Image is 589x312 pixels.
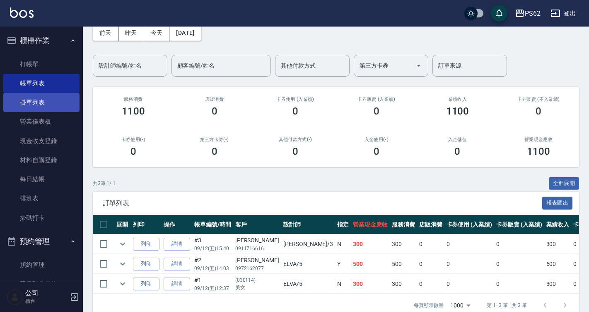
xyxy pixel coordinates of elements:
p: 第 1–3 筆 共 3 筆 [487,302,527,309]
h3: 0 [374,105,379,117]
th: 展開 [114,215,131,234]
a: 每日結帳 [3,170,80,189]
a: 材料自購登錄 [3,151,80,170]
a: 預約管理 [3,255,80,274]
img: Person [7,289,23,305]
h2: 其他付款方式(-) [265,137,326,142]
button: PS62 [512,5,544,22]
p: 櫃台 [25,297,68,305]
button: 全部展開 [549,177,579,190]
h3: 0 [212,146,217,157]
button: expand row [116,258,129,270]
h3: 0 [130,146,136,157]
td: 500 [390,254,417,274]
h3: 0 [212,105,217,117]
td: 0 [444,254,495,274]
h3: 0 [374,146,379,157]
a: 詳情 [164,238,190,251]
th: 操作 [162,215,192,234]
img: Logo [10,7,34,18]
td: N [335,274,351,294]
h3: 1100 [446,105,469,117]
div: [PERSON_NAME] [235,236,279,245]
td: 0 [494,234,544,254]
th: 卡券販賣 (入業績) [494,215,544,234]
button: 列印 [133,258,159,271]
th: 指定 [335,215,351,234]
button: 櫃檯作業 [3,30,80,51]
td: 300 [390,234,417,254]
td: 0 [444,234,495,254]
h2: 業績收入 [427,97,488,102]
button: 列印 [133,238,159,251]
td: 0 [444,274,495,294]
button: 昨天 [118,25,144,41]
td: 0 [494,274,544,294]
button: 前天 [93,25,118,41]
th: 列印 [131,215,162,234]
td: N [335,234,351,254]
h3: 0 [292,105,298,117]
th: 卡券使用 (入業績) [444,215,495,234]
a: 掃碼打卡 [3,208,80,227]
a: 帳單列表 [3,74,80,93]
div: PS62 [525,8,541,19]
p: 0972162077 [235,265,279,272]
a: 打帳單 [3,55,80,74]
td: Y [335,254,351,274]
h5: 公司 [25,289,68,297]
p: 共 3 筆, 1 / 1 [93,180,116,187]
button: [DATE] [169,25,201,41]
p: (030114) [235,276,256,284]
p: 美女 [235,284,279,291]
h2: 入金儲值 [427,137,488,142]
td: ELVA /5 [281,274,335,294]
h2: 第三方卡券(-) [184,137,245,142]
p: 09/12 (五) 12:37 [194,285,231,292]
a: 現金收支登錄 [3,132,80,151]
td: 500 [351,254,390,274]
th: 客戶 [233,215,281,234]
td: ELVA /5 [281,254,335,274]
a: 排班表 [3,189,80,208]
td: 300 [390,274,417,294]
a: 掛單列表 [3,93,80,112]
button: 列印 [133,278,159,290]
th: 業績收入 [544,215,572,234]
a: 營業儀表板 [3,112,80,131]
td: 300 [544,234,572,254]
a: 單日預約紀錄 [3,275,80,294]
a: 報表匯出 [542,199,573,207]
button: 報表匯出 [542,197,573,210]
td: 0 [417,234,444,254]
p: 每頁顯示數量 [414,302,444,309]
th: 營業現金應收 [351,215,390,234]
button: Open [412,59,425,72]
a: 詳情 [164,258,190,271]
a: 詳情 [164,278,190,290]
button: 登出 [547,6,579,21]
h2: 店販消費 [184,97,245,102]
p: 09/12 (五) 15:40 [194,245,231,252]
td: #3 [192,234,233,254]
td: [PERSON_NAME] /3 [281,234,335,254]
h2: 卡券使用 (入業績) [265,97,326,102]
td: 300 [351,274,390,294]
td: 0 [417,274,444,294]
p: 0911716616 [235,245,279,252]
h2: 卡券使用(-) [103,137,164,142]
h3: 1100 [527,146,550,157]
td: 0 [417,254,444,274]
h2: 入金使用(-) [346,137,407,142]
h3: 0 [536,105,541,117]
th: 帳單編號/時間 [192,215,233,234]
h2: 卡券販賣 (入業績) [346,97,407,102]
th: 店販消費 [417,215,444,234]
th: 設計師 [281,215,335,234]
p: 09/12 (五) 14:03 [194,265,231,272]
h3: 0 [454,146,460,157]
button: expand row [116,238,129,250]
span: 訂單列表 [103,199,542,207]
td: 300 [351,234,390,254]
h3: 0 [292,146,298,157]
